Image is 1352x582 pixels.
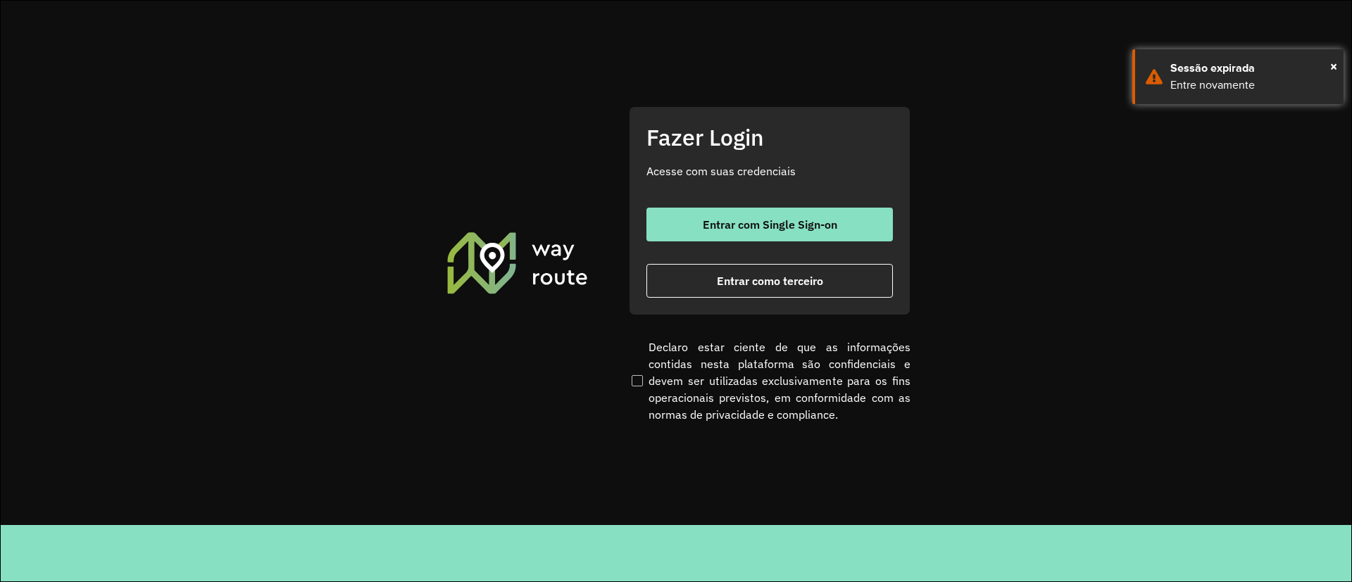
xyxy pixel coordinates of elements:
p: Acesse com suas credenciais [646,163,893,179]
button: button [646,208,893,241]
div: Sessão expirada [1170,60,1333,77]
span: × [1330,56,1337,77]
h2: Fazer Login [646,124,893,151]
button: Close [1330,56,1337,77]
div: Entre novamente [1170,77,1333,94]
span: Entrar como terceiro [717,275,823,286]
button: button [646,264,893,298]
span: Entrar com Single Sign-on [703,219,837,230]
img: Roteirizador AmbevTech [445,230,590,295]
label: Declaro estar ciente de que as informações contidas nesta plataforma são confidenciais e devem se... [629,339,910,423]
